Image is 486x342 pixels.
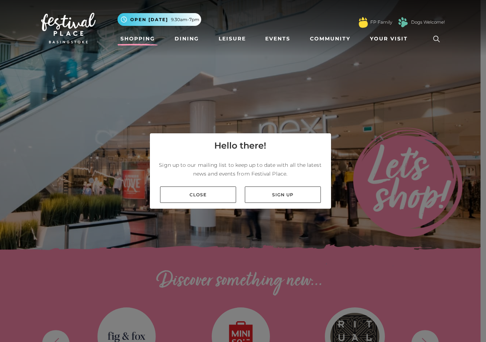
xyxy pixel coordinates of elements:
[370,19,392,25] a: FP Family
[307,32,353,46] a: Community
[245,186,321,203] a: Sign up
[370,35,408,43] span: Your Visit
[216,32,249,46] a: Leisure
[117,13,201,26] button: Open [DATE] 9.30am-7pm
[262,32,293,46] a: Events
[214,139,266,152] h4: Hello there!
[156,161,325,178] p: Sign up to our mailing list to keep up to date with all the latest news and events from Festival ...
[117,32,158,46] a: Shopping
[172,32,202,46] a: Dining
[41,13,96,43] img: Festival Place Logo
[160,186,236,203] a: Close
[367,32,414,46] a: Your Visit
[411,19,445,25] a: Dogs Welcome!
[130,16,168,23] span: Open [DATE]
[171,16,199,23] span: 9.30am-7pm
